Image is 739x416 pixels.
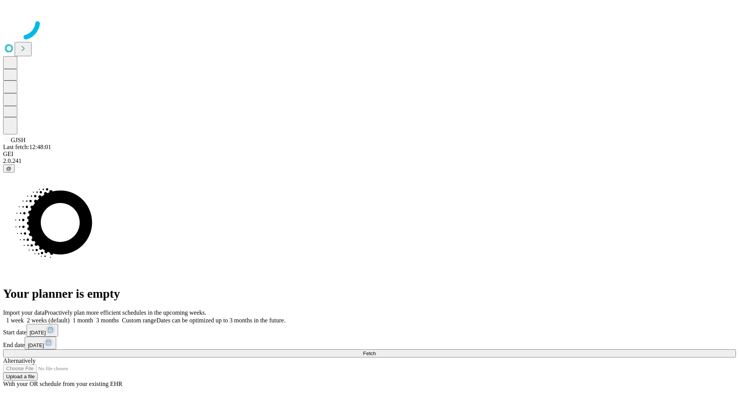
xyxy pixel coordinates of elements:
[45,309,206,316] span: Proactively plan more efficient schedules in the upcoming weeks.
[3,381,122,387] span: With your OR schedule from your existing EHR
[73,317,93,324] span: 1 month
[96,317,119,324] span: 3 months
[3,357,35,364] span: Alternatively
[6,317,24,324] span: 1 week
[3,287,736,301] h1: Your planner is empty
[3,144,51,150] span: Last fetch: 12:48:01
[3,349,736,357] button: Fetch
[156,317,285,324] span: Dates can be optimized up to 3 months in the future.
[3,309,45,316] span: Import your data
[11,137,25,143] span: GJSH
[25,337,56,349] button: [DATE]
[363,351,376,356] span: Fetch
[3,372,38,381] button: Upload a file
[3,337,736,349] div: End date
[3,151,736,158] div: GEI
[3,324,736,337] div: Start date
[30,330,46,335] span: [DATE]
[27,324,58,337] button: [DATE]
[27,317,70,324] span: 2 weeks (default)
[6,166,12,171] span: @
[28,342,44,348] span: [DATE]
[122,317,156,324] span: Custom range
[3,158,736,164] div: 2.0.241
[3,164,15,173] button: @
